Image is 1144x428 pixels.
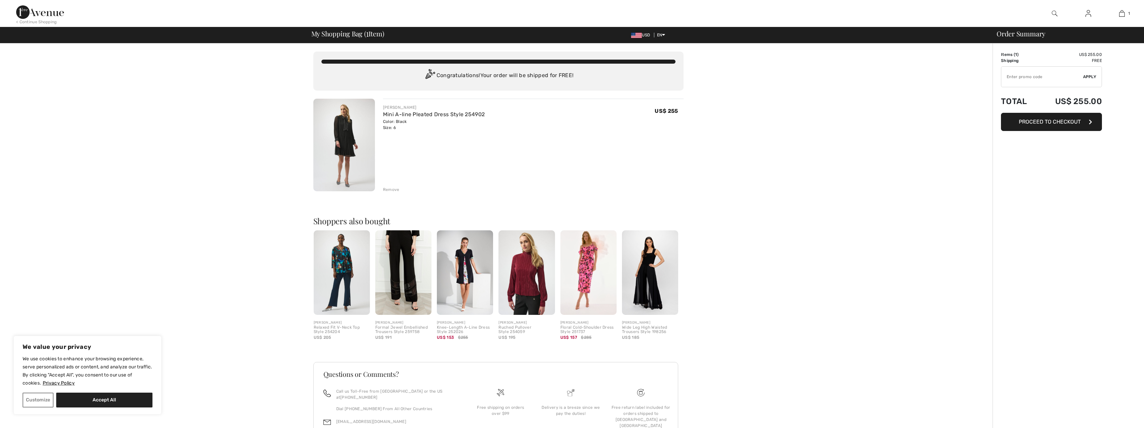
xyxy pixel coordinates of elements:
[1085,9,1091,18] img: My Info
[437,325,493,335] div: Knee-Length A-Line Dress Style 252026
[567,389,575,396] img: Delivery is a breeze since we pay the duties!
[1083,74,1097,80] span: Apply
[323,419,331,426] img: email
[375,230,431,315] img: Formal Jewel Embellished Trousers Style 259758
[622,320,678,325] div: [PERSON_NAME]
[1001,113,1102,131] button: Proceed to Checkout
[498,230,555,315] img: Ruched Pullover Style 254059
[323,390,331,397] img: call
[375,335,392,340] span: US$ 191
[560,320,617,325] div: [PERSON_NAME]
[637,389,645,396] img: Free shipping on orders over $99
[23,343,152,351] p: We value your privacy
[622,325,678,335] div: Wide Leg High Waisted Trousers Style 198256
[560,335,577,340] span: US$ 157
[1001,58,1037,64] td: Shipping
[336,406,458,412] p: Dial [PHONE_NUMBER] From All Other Countries
[1037,90,1102,113] td: US$ 255.00
[336,419,406,424] a: [EMAIL_ADDRESS][DOMAIN_NAME]
[498,325,555,335] div: Ruched Pullover Style 254059
[423,69,437,83] img: Congratulation2.svg
[1052,9,1058,18] img: search the website
[1080,9,1097,18] a: Sign In
[42,380,75,386] a: Privacy Policy
[321,69,675,83] div: Congratulations! Your order will be shipped for FREE!
[560,230,617,315] img: Floral Cold-Shoulder Dress Style 251737
[375,320,431,325] div: [PERSON_NAME]
[471,404,530,417] div: Free shipping on orders over $99
[497,389,504,396] img: Free shipping on orders over $99
[1001,67,1083,87] input: Promo code
[1128,10,1130,17] span: 1
[383,187,400,193] div: Remove
[383,104,485,110] div: [PERSON_NAME]
[622,230,678,315] img: Wide Leg High Waisted Trousers Style 198256
[631,33,653,37] span: USD
[13,336,162,415] div: We value your privacy
[458,334,468,340] span: $255
[23,355,152,387] p: We use cookies to enhance your browsing experience, serve personalized ads or content, and analyz...
[313,217,684,225] h2: Shoppers also bought
[323,371,668,377] h3: Questions or Comments?
[383,119,485,131] div: Color: Black Size: 6
[631,33,642,38] img: US Dollar
[1037,52,1102,58] td: US$ 255.00
[1105,9,1138,18] a: 1
[366,29,369,37] span: 1
[314,325,370,335] div: Relaxed Fit V-Neck Top Style 254204
[336,388,458,400] p: Call us Toll-Free from [GEOGRAPHIC_DATA] or the US at
[16,19,57,25] div: < Continue Shopping
[314,320,370,325] div: [PERSON_NAME]
[383,111,485,118] a: Mini A-line Pleated Dress Style 254902
[655,108,678,114] span: US$ 255
[541,404,600,417] div: Delivery is a breeze since we pay the duties!
[1001,90,1037,113] td: Total
[16,5,64,19] img: 1ère Avenue
[498,320,555,325] div: [PERSON_NAME]
[560,325,617,335] div: Floral Cold-Shoulder Dress Style 251737
[375,325,431,335] div: Formal Jewel Embellished Trousers Style 259758
[437,320,493,325] div: [PERSON_NAME]
[989,30,1140,37] div: Order Summary
[1001,52,1037,58] td: Items ( )
[340,395,377,400] a: [PHONE_NUMBER]
[311,30,384,37] span: My Shopping Bag ( Item)
[1037,58,1102,64] td: Free
[581,334,591,340] span: $285
[437,230,493,315] img: Knee-Length A-Line Dress Style 252026
[314,335,331,340] span: US$ 205
[1119,9,1125,18] img: My Bag
[1019,119,1081,125] span: Proceed to Checkout
[1015,52,1017,57] span: 1
[313,99,375,191] img: Mini A-line Pleated Dress Style 254902
[56,393,152,407] button: Accept All
[23,393,54,407] button: Customize
[622,335,639,340] span: US$ 185
[498,335,515,340] span: US$ 195
[437,335,454,340] span: US$ 153
[657,33,665,37] span: EN
[314,230,370,315] img: Relaxed Fit V-Neck Top Style 254204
